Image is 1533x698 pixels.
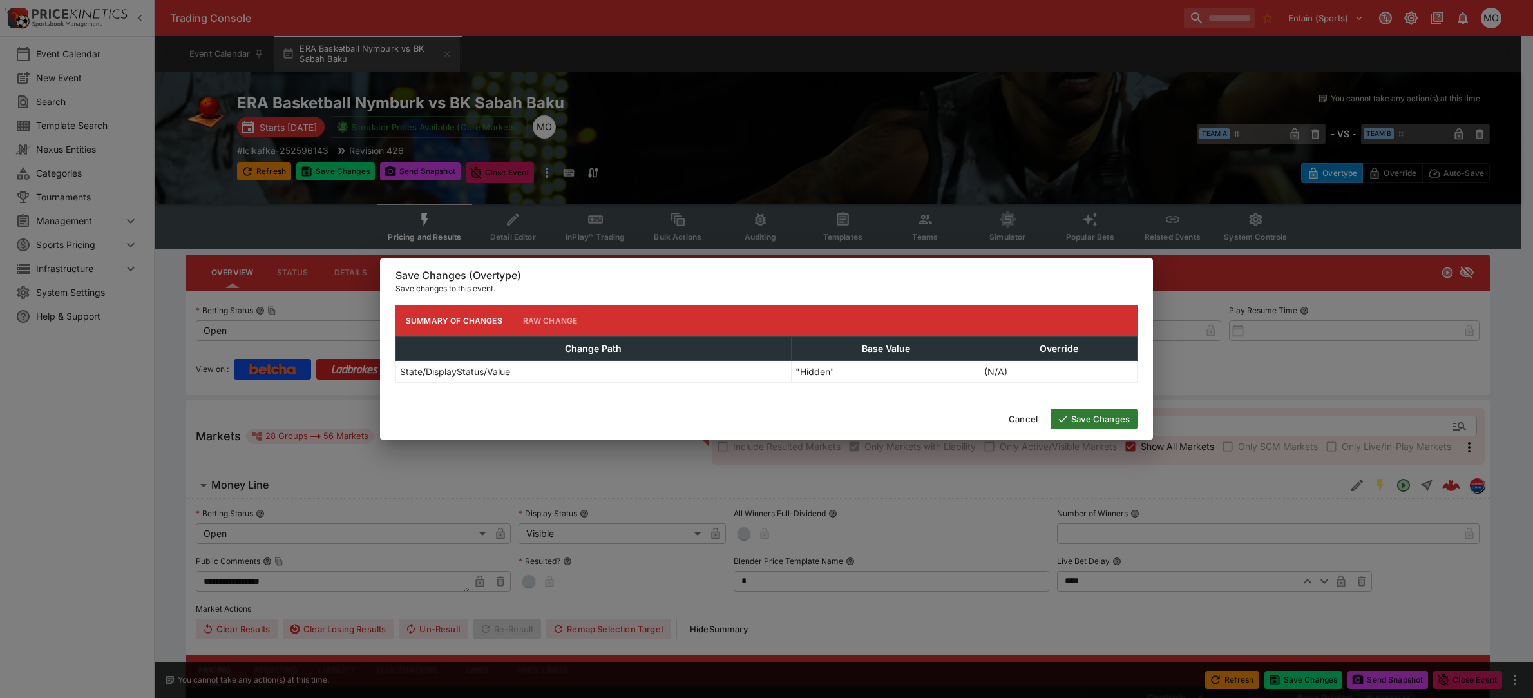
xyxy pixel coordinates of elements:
td: (N/A) [980,360,1138,382]
p: Save changes to this event. [395,282,1138,295]
button: Save Changes [1051,409,1138,429]
th: Change Path [396,336,792,360]
p: State/DisplayStatus/Value [400,365,510,378]
td: "Hidden" [791,360,980,382]
h6: Save Changes (Overtype) [395,269,1138,282]
button: Cancel [1001,409,1045,429]
button: Summary of Changes [395,305,513,336]
th: Override [980,336,1138,360]
button: Raw Change [513,305,588,336]
th: Base Value [791,336,980,360]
